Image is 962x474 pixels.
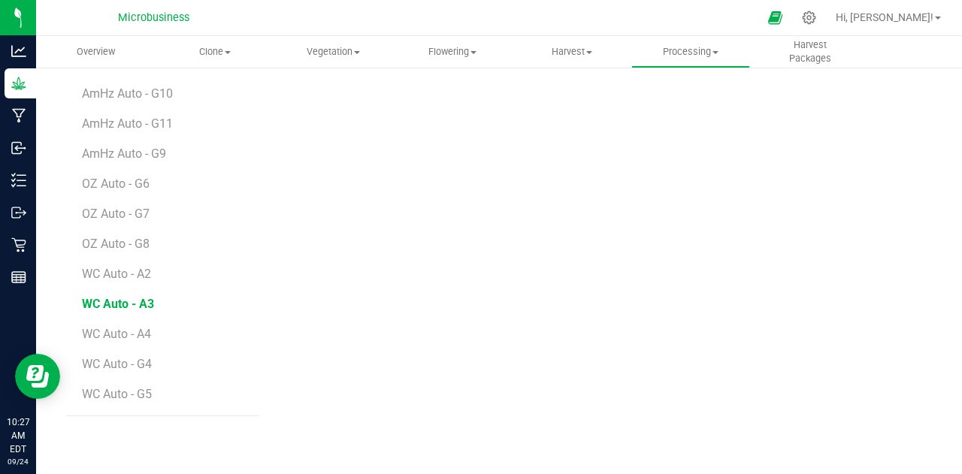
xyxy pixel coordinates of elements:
[7,456,29,467] p: 09/24
[11,108,26,123] inline-svg: Manufacturing
[11,270,26,285] inline-svg: Reports
[632,45,749,59] span: Processing
[36,36,155,68] a: Overview
[82,146,166,161] span: AmHz Auto - G9
[118,11,189,24] span: Microbusiness
[394,45,511,59] span: Flowering
[393,36,512,68] a: Flowering
[11,205,26,220] inline-svg: Outbound
[513,45,631,59] span: Harvest
[11,44,26,59] inline-svg: Analytics
[275,45,392,59] span: Vegetation
[758,3,792,32] span: Open Ecommerce Menu
[750,36,869,68] a: Harvest Packages
[82,327,151,341] span: WC Auto - A4
[7,415,29,456] p: 10:27 AM EDT
[82,357,152,371] span: WC Auto - G4
[836,11,933,23] span: Hi, [PERSON_NAME]!
[82,237,150,251] span: OZ Auto - G8
[82,297,154,311] span: WC Auto - A3
[82,86,173,101] span: AmHz Auto - G10
[82,207,150,221] span: OZ Auto - G7
[274,36,393,68] a: Vegetation
[800,11,818,25] div: Manage settings
[56,45,135,59] span: Overview
[11,237,26,252] inline-svg: Retail
[156,45,273,59] span: Clone
[82,387,152,401] span: WC Auto - G5
[155,36,274,68] a: Clone
[513,36,631,68] a: Harvest
[11,173,26,188] inline-svg: Inventory
[82,177,150,191] span: OZ Auto - G6
[11,140,26,155] inline-svg: Inbound
[15,354,60,399] iframe: Resource center
[82,116,173,131] span: AmHz Auto - G11
[11,76,26,91] inline-svg: Grow
[631,36,750,68] a: Processing
[751,38,868,65] span: Harvest Packages
[82,267,151,281] span: WC Auto - A2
